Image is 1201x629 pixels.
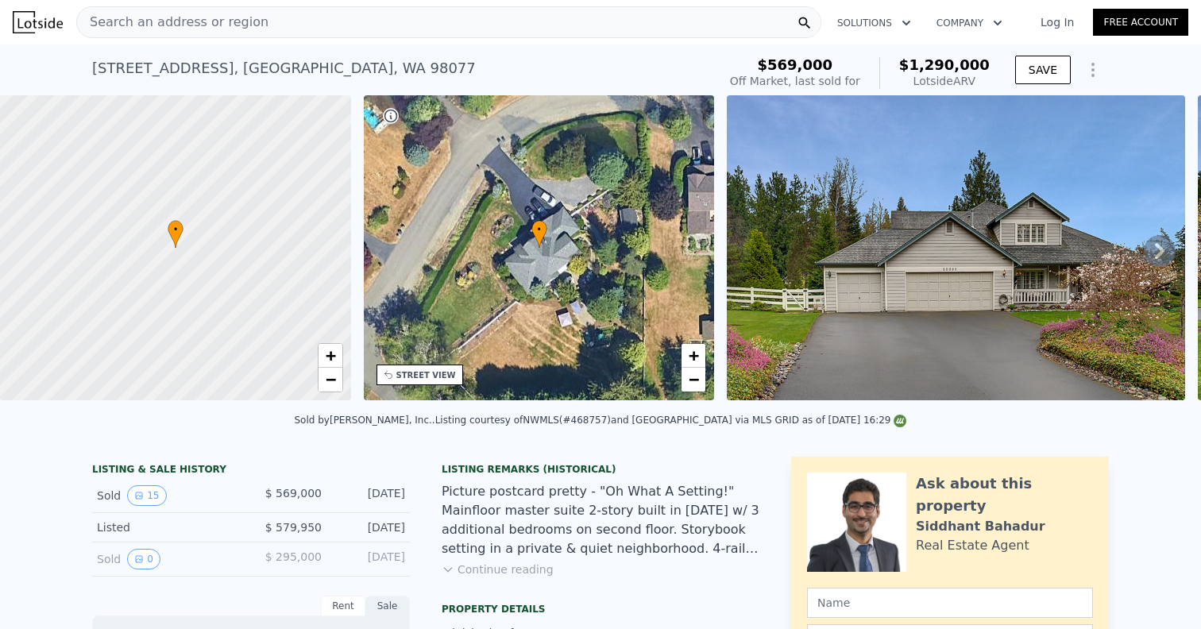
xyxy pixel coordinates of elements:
[435,415,907,426] div: Listing courtesy of NWMLS (#468757) and [GEOGRAPHIC_DATA] via MLS GRID as of [DATE] 16:29
[325,369,335,389] span: −
[127,485,166,506] button: View historical data
[1077,54,1109,86] button: Show Options
[319,344,342,368] a: Zoom in
[442,603,759,615] div: Property details
[924,9,1015,37] button: Company
[727,95,1185,400] img: Sale: 113798105 Parcel: 97388325
[97,519,238,535] div: Listed
[92,463,410,479] div: LISTING & SALE HISTORY
[265,550,322,563] span: $ 295,000
[531,222,547,237] span: •
[894,415,906,427] img: NWMLS Logo
[321,596,365,616] div: Rent
[1021,14,1093,30] a: Log In
[916,517,1045,536] div: Siddhant Bahadur
[325,345,335,365] span: +
[97,485,238,506] div: Sold
[689,369,699,389] span: −
[531,220,547,248] div: •
[265,487,322,500] span: $ 569,000
[730,73,860,89] div: Off Market, last sold for
[168,220,183,248] div: •
[168,222,183,237] span: •
[97,549,238,569] div: Sold
[916,473,1093,517] div: Ask about this property
[1093,9,1188,36] a: Free Account
[758,56,833,73] span: $569,000
[689,345,699,365] span: +
[77,13,268,32] span: Search an address or region
[319,368,342,392] a: Zoom out
[92,57,476,79] div: [STREET_ADDRESS] , [GEOGRAPHIC_DATA] , WA 98077
[442,561,554,577] button: Continue reading
[127,549,160,569] button: View historical data
[334,549,405,569] div: [DATE]
[682,368,705,392] a: Zoom out
[334,485,405,506] div: [DATE]
[916,536,1029,555] div: Real Estate Agent
[1015,56,1071,84] button: SAVE
[295,415,435,426] div: Sold by [PERSON_NAME], Inc. .
[807,588,1093,618] input: Name
[265,521,322,534] span: $ 579,950
[396,369,456,381] div: STREET VIEW
[334,519,405,535] div: [DATE]
[13,11,63,33] img: Lotside
[899,56,990,73] span: $1,290,000
[365,596,410,616] div: Sale
[442,482,759,558] div: Picture postcard pretty - "Oh What A Setting!" Mainfloor master suite 2-story built in [DATE] w/ ...
[442,463,759,476] div: Listing Remarks (Historical)
[899,73,990,89] div: Lotside ARV
[682,344,705,368] a: Zoom in
[824,9,924,37] button: Solutions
